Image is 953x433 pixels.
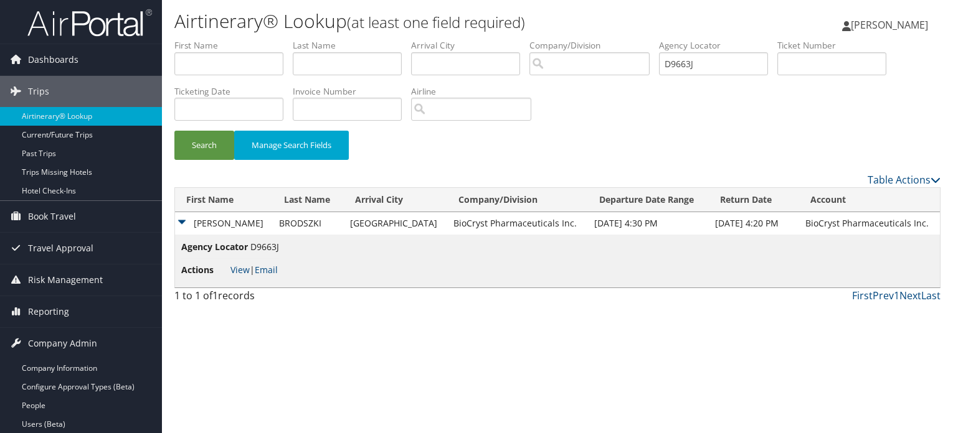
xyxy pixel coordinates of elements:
[293,39,411,52] label: Last Name
[28,76,49,107] span: Trips
[799,212,940,235] td: BioCryst Pharmaceuticals Inc.
[344,212,447,235] td: [GEOGRAPHIC_DATA]
[181,240,248,254] span: Agency Locator
[709,188,799,212] th: Return Date: activate to sort column ascending
[212,289,218,302] span: 1
[529,39,659,52] label: Company/Division
[28,44,78,75] span: Dashboards
[447,188,588,212] th: Company/Division
[799,188,940,212] th: Account: activate to sort column ascending
[344,188,447,212] th: Arrival City: activate to sort column ascending
[28,328,97,359] span: Company Admin
[411,85,541,98] label: Airline
[894,289,899,302] a: 1
[347,12,525,32] small: (at least one field required)
[174,131,234,160] button: Search
[293,85,411,98] label: Invoice Number
[588,212,709,235] td: [DATE] 4:30 PM
[851,18,928,32] span: [PERSON_NAME]
[175,188,273,212] th: First Name: activate to sort column ascending
[255,264,278,276] a: Email
[273,188,344,212] th: Last Name: activate to sort column ascending
[588,188,709,212] th: Departure Date Range: activate to sort column ascending
[230,264,250,276] a: View
[230,264,278,276] span: |
[174,8,685,34] h1: Airtinerary® Lookup
[842,6,941,44] a: [PERSON_NAME]
[28,201,76,232] span: Book Travel
[174,288,352,309] div: 1 to 1 of records
[28,296,69,327] span: Reporting
[659,39,777,52] label: Agency Locator
[709,212,799,235] td: [DATE] 4:20 PM
[234,131,349,160] button: Manage Search Fields
[899,289,921,302] a: Next
[174,85,293,98] label: Ticketing Date
[273,212,344,235] td: BRODSZKI
[250,241,279,253] span: D9663J
[868,173,941,187] a: Table Actions
[921,289,941,302] a: Last
[447,212,588,235] td: BioCryst Pharmaceuticals Inc.
[411,39,529,52] label: Arrival City
[28,264,103,296] span: Risk Management
[28,233,93,264] span: Travel Approval
[174,39,293,52] label: First Name
[27,8,152,37] img: airportal-logo.png
[852,289,873,302] a: First
[777,39,896,52] label: Ticket Number
[175,212,273,235] td: [PERSON_NAME]
[873,289,894,302] a: Prev
[181,263,228,277] span: Actions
